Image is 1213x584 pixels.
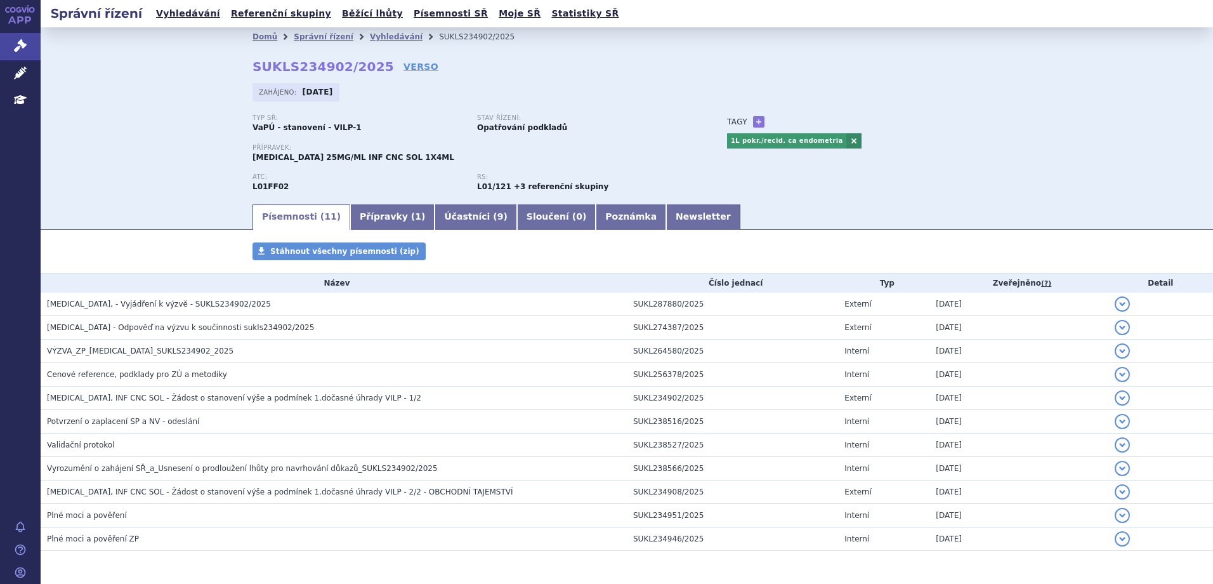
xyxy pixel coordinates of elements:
[517,204,596,230] a: Sloučení (0)
[270,247,419,256] span: Stáhnout všechny písemnosti (zip)
[47,441,115,449] span: Validační protokol
[47,300,271,309] span: KEYTRUDA, - Vyjádření k výzvě - SUKLS234902/2025
[1115,320,1130,335] button: detail
[47,417,199,426] span: Potvrzení o zaplacení SP a NV - odeslání
[627,504,838,528] td: SUKL234951/2025
[844,488,871,496] span: Externí
[1115,296,1130,312] button: detail
[844,370,869,379] span: Interní
[477,173,689,181] p: RS:
[1115,437,1130,453] button: detail
[627,457,838,481] td: SUKL238566/2025
[41,4,152,22] h2: Správní řízení
[844,347,869,355] span: Interní
[252,32,277,41] a: Domů
[1115,484,1130,500] button: detail
[514,182,608,191] strong: +3 referenční skupiny
[929,410,1108,434] td: [DATE]
[495,5,544,22] a: Moje SŘ
[1115,343,1130,359] button: detail
[435,204,516,230] a: Účastníci (9)
[410,5,492,22] a: Písemnosti SŘ
[252,59,394,74] strong: SUKLS234902/2025
[929,457,1108,481] td: [DATE]
[929,316,1108,340] td: [DATE]
[929,387,1108,410] td: [DATE]
[627,363,838,387] td: SUKL256378/2025
[252,242,426,260] a: Stáhnout všechny písemnosti (zip)
[929,293,1108,316] td: [DATE]
[547,5,622,22] a: Statistiky SŘ
[1115,508,1130,523] button: detail
[838,274,929,293] th: Typ
[47,534,139,543] span: Plné moci a pověření ZP
[259,87,299,97] span: Zahájeno:
[627,316,838,340] td: SUKL274387/2025
[627,293,838,316] td: SUKL287880/2025
[252,123,362,132] strong: VaPÚ - stanovení - VILP-1
[666,204,740,230] a: Newsletter
[1115,414,1130,429] button: detail
[844,394,871,402] span: Externí
[47,370,227,379] span: Cenové reference, podklady pro ZÚ a metodiky
[41,274,627,293] th: Název
[403,60,438,73] a: VERSO
[350,204,435,230] a: Přípravky (1)
[844,464,869,473] span: Interní
[47,323,314,332] span: KEYTRUDA - Odpověď na výzvu k součinnosti sukls234902/2025
[252,204,350,230] a: Písemnosti (11)
[338,5,407,22] a: Běžící lhůty
[1041,279,1051,288] abbr: (?)
[497,211,504,222] span: 9
[47,511,127,520] span: Plné moci a pověření
[844,417,869,426] span: Interní
[929,481,1108,504] td: [DATE]
[929,340,1108,363] td: [DATE]
[439,27,531,46] li: SUKLS234902/2025
[252,173,464,181] p: ATC:
[627,274,838,293] th: Číslo jednací
[929,363,1108,387] td: [DATE]
[294,32,353,41] a: Správní řízení
[576,211,582,222] span: 0
[929,528,1108,551] td: [DATE]
[252,114,464,122] p: Typ SŘ:
[844,323,871,332] span: Externí
[844,534,869,543] span: Interní
[227,5,335,22] a: Referenční skupiny
[477,182,511,191] strong: pembrolizumab
[1108,274,1213,293] th: Detail
[627,387,838,410] td: SUKL234902/2025
[47,394,421,402] span: KEYTRUDA, INF CNC SOL - Žádost o stanovení výše a podmínek 1.dočasné úhrady VILP - 1/2
[47,347,233,355] span: VÝZVA_ZP_KEYTRUDA_SUKLS234902_2025
[844,511,869,520] span: Interní
[47,464,438,473] span: Vyrozumění o zahájení SŘ_a_Usnesení o prodloužení lhůty pro navrhování důkazů_SUKLS234902/2025
[415,211,421,222] span: 1
[370,32,423,41] a: Vyhledávání
[727,114,747,129] h3: Tagy
[929,274,1108,293] th: Zveřejněno
[627,481,838,504] td: SUKL234908/2025
[303,88,333,96] strong: [DATE]
[627,434,838,457] td: SUKL238527/2025
[252,182,289,191] strong: PEMBROLIZUMAB
[324,211,336,222] span: 11
[929,504,1108,528] td: [DATE]
[1115,367,1130,382] button: detail
[627,410,838,434] td: SUKL238516/2025
[596,204,666,230] a: Poznámka
[844,300,871,309] span: Externí
[1115,461,1130,476] button: detail
[627,528,838,551] td: SUKL234946/2025
[252,153,454,162] span: [MEDICAL_DATA] 25MG/ML INF CNC SOL 1X4ML
[477,123,567,132] strong: Opatřování podkladů
[627,340,838,363] td: SUKL264580/2025
[1115,531,1130,547] button: detail
[252,144,702,152] p: Přípravek:
[844,441,869,449] span: Interní
[929,434,1108,457] td: [DATE]
[477,114,689,122] p: Stav řízení:
[47,488,513,496] span: KEYTRUDA, INF CNC SOL - Žádost o stanovení výše a podmínek 1.dočasné úhrady VILP - 2/2 - OBCHODNÍ...
[727,133,846,149] a: 1L pokr./recid. ca endometria
[753,116,764,128] a: +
